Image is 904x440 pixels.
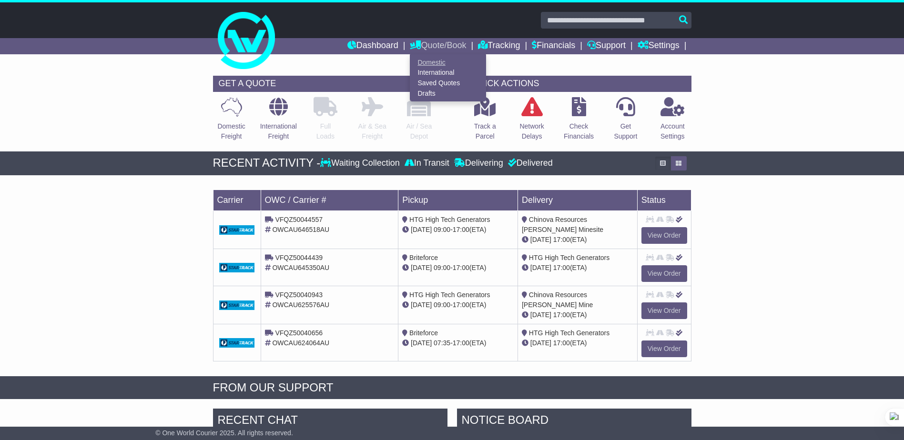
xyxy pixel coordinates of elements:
span: [DATE] [530,236,551,243]
span: VFQZ50040943 [275,291,323,299]
span: VFQZ50044439 [275,254,323,261]
span: 17:00 [553,236,570,243]
div: RECENT ACTIVITY - [213,156,321,170]
span: OWCAU625576AU [272,301,329,309]
td: Delivery [518,190,637,210]
a: View Order [641,265,687,282]
span: Briteforce [409,329,438,337]
span: © One World Courier 2025. All rights reserved. [155,429,293,437]
span: OWCAU646518AU [272,226,329,233]
p: International Freight [260,121,297,141]
p: Air / Sea Depot [406,121,432,141]
span: 09:00 [434,226,450,233]
span: [DATE] [411,264,432,271]
p: Domestic Freight [217,121,245,141]
span: HTG High Tech Generators [409,291,490,299]
div: Delivering [452,158,506,169]
div: (ETA) [522,338,633,348]
div: QUICK ACTIONS [467,76,691,92]
td: Status [637,190,691,210]
p: Track a Parcel [474,121,496,141]
span: 17:00 [553,264,570,271]
div: (ETA) [522,310,633,320]
a: Settings [638,38,680,54]
span: HTG High Tech Generators [529,254,609,261]
a: Financials [532,38,575,54]
a: Support [587,38,626,54]
p: Check Financials [564,121,594,141]
span: 07:35 [434,339,450,347]
div: Waiting Collection [320,158,402,169]
span: 17:00 [453,264,469,271]
span: HTG High Tech Generators [409,216,490,223]
span: [DATE] [411,339,432,347]
div: RECENT CHAT [213,409,447,434]
div: - (ETA) [402,263,514,273]
span: 17:00 [453,226,469,233]
span: OWCAU645350AU [272,264,329,271]
span: [DATE] [411,226,432,233]
span: 17:00 [453,339,469,347]
a: DomesticFreight [217,97,245,147]
span: VFQZ50040656 [275,329,323,337]
a: Drafts [410,88,486,99]
div: In Transit [402,158,452,169]
div: - (ETA) [402,225,514,235]
div: (ETA) [522,235,633,245]
span: VFQZ50044557 [275,216,323,223]
a: GetSupport [613,97,638,147]
p: Network Delays [519,121,544,141]
a: Saved Quotes [410,78,486,89]
span: [DATE] [530,311,551,319]
span: [DATE] [530,264,551,271]
div: NOTICE BOARD [457,409,691,434]
a: International [410,68,486,78]
p: Full Loads [314,121,337,141]
a: Quote/Book [410,38,466,54]
span: [DATE] [411,301,432,309]
div: - (ETA) [402,338,514,348]
img: GetCarrierServiceDarkLogo [219,300,255,310]
span: OWCAU624064AU [272,339,329,347]
a: Domestic [410,57,486,68]
a: View Order [641,340,687,357]
a: NetworkDelays [519,97,544,147]
span: [DATE] [530,339,551,347]
span: 09:00 [434,264,450,271]
span: Chinova Resources [PERSON_NAME] Mine [522,291,593,309]
img: GetCarrierServiceDarkLogo [219,338,255,348]
a: Track aParcel [474,97,497,147]
a: Dashboard [347,38,398,54]
span: 09:00 [434,301,450,309]
td: OWC / Carrier # [261,190,398,210]
div: FROM OUR SUPPORT [213,381,691,395]
a: View Order [641,227,687,244]
img: GetCarrierServiceDarkLogo [219,225,255,235]
span: HTG High Tech Generators [529,329,609,337]
p: Air & Sea Freight [358,121,386,141]
td: Carrier [213,190,261,210]
span: 17:00 [453,301,469,309]
span: Chinova Resources [PERSON_NAME] Minesite [522,216,603,233]
a: Tracking [478,38,520,54]
div: GET A QUOTE [213,76,438,92]
span: 17:00 [553,311,570,319]
a: View Order [641,302,687,319]
td: Pickup [398,190,518,210]
span: 17:00 [553,339,570,347]
div: Delivered [506,158,553,169]
a: AccountSettings [660,97,685,147]
p: Get Support [614,121,637,141]
img: GetCarrierServiceDarkLogo [219,263,255,272]
div: (ETA) [522,263,633,273]
a: InternationalFreight [260,97,297,147]
div: - (ETA) [402,300,514,310]
a: CheckFinancials [563,97,594,147]
span: Briteforce [409,254,438,261]
p: Account Settings [660,121,685,141]
div: Quote/Book [410,54,486,101]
